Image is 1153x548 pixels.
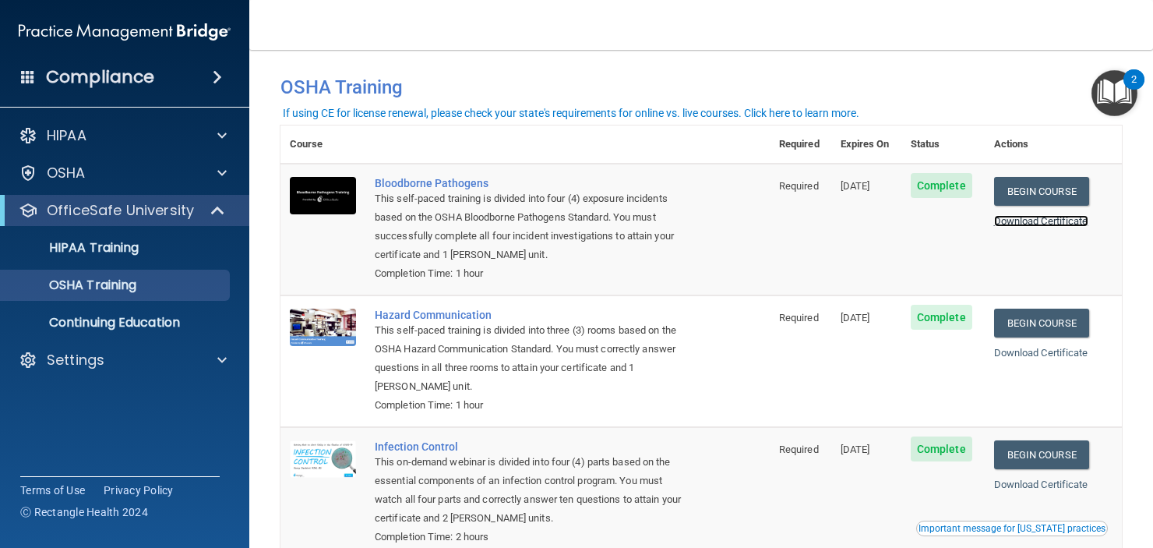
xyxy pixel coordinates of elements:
[20,483,85,498] a: Terms of Use
[375,189,692,264] div: This self-paced training is divided into four (4) exposure incidents based on the OSHA Bloodborne...
[375,177,692,189] a: Bloodborne Pathogens
[994,347,1088,359] a: Download Certificate
[46,66,154,88] h4: Compliance
[47,164,86,182] p: OSHA
[1091,70,1137,116] button: Open Resource Center, 2 new notifications
[841,444,870,455] span: [DATE]
[10,315,223,331] p: Continuing Education
[19,351,227,369] a: Settings
[919,524,1105,533] div: Important message for [US_STATE] practices
[779,444,819,455] span: Required
[280,126,365,164] th: Course
[104,483,174,498] a: Privacy Policy
[375,440,692,453] a: Infection Control
[994,479,1088,490] a: Download Certificate
[19,16,231,48] img: PMB logo
[831,126,901,164] th: Expires On
[20,504,148,520] span: Ⓒ Rectangle Health 2024
[911,305,972,330] span: Complete
[280,105,862,121] button: If using CE for license renewal, please check your state's requirements for online vs. live cours...
[375,396,692,415] div: Completion Time: 1 hour
[375,264,692,283] div: Completion Time: 1 hour
[19,164,227,182] a: OSHA
[375,309,692,321] a: Hazard Communication
[994,440,1089,469] a: Begin Course
[47,201,194,220] p: OfficeSafe University
[19,201,226,220] a: OfficeSafe University
[916,521,1108,536] button: Read this if you are a dental practitioner in the state of CA
[779,180,819,192] span: Required
[994,215,1088,227] a: Download Certificate
[901,126,985,164] th: Status
[375,321,692,396] div: This self-paced training is divided into three (3) rooms based on the OSHA Hazard Communication S...
[19,126,227,145] a: HIPAA
[911,437,972,461] span: Complete
[770,126,831,164] th: Required
[911,173,972,198] span: Complete
[985,126,1122,164] th: Actions
[10,278,136,293] p: OSHA Training
[841,312,870,323] span: [DATE]
[283,108,859,118] div: If using CE for license renewal, please check your state's requirements for online vs. live cours...
[994,177,1089,206] a: Begin Course
[280,76,1122,98] h4: OSHA Training
[47,126,86,145] p: HIPAA
[779,312,819,323] span: Required
[375,453,692,528] div: This on-demand webinar is divided into four (4) parts based on the essential components of an inf...
[994,309,1089,338] a: Begin Course
[1131,80,1137,100] div: 2
[10,240,139,256] p: HIPAA Training
[375,528,692,546] div: Completion Time: 2 hours
[841,180,870,192] span: [DATE]
[47,351,104,369] p: Settings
